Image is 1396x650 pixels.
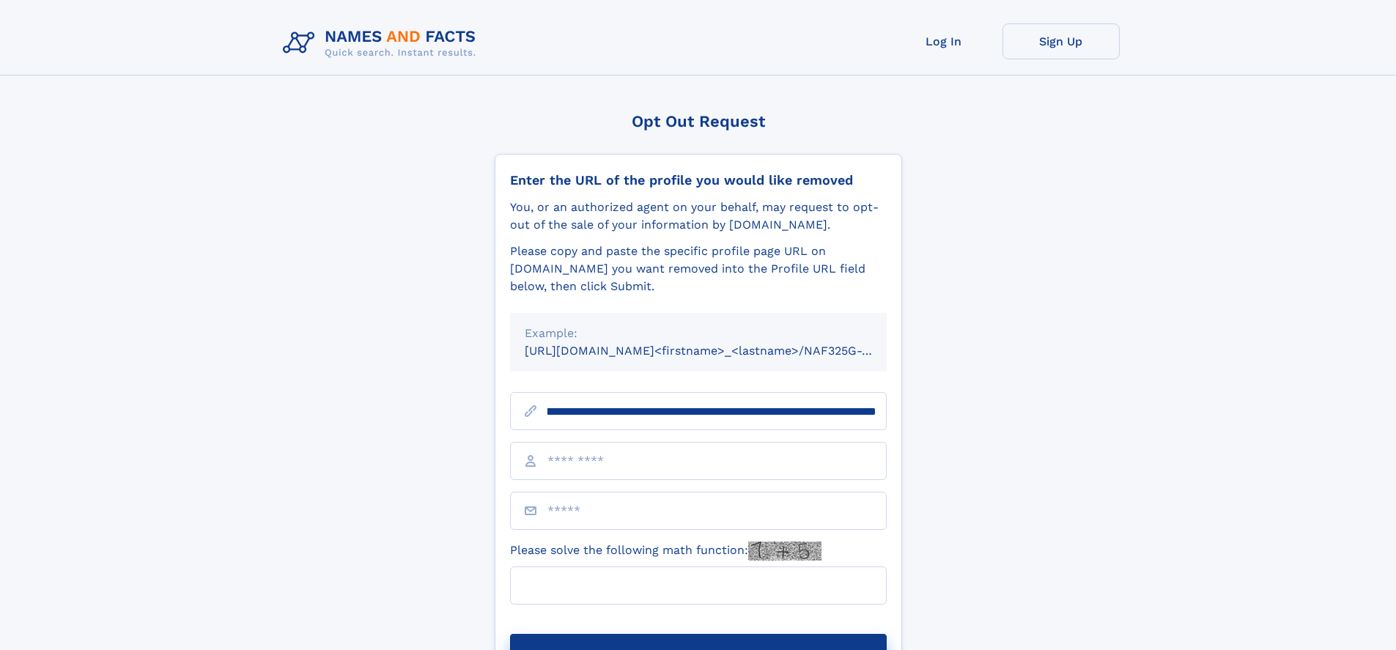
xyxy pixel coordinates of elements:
[1002,23,1120,59] a: Sign Up
[277,23,488,63] img: Logo Names and Facts
[510,243,887,295] div: Please copy and paste the specific profile page URL on [DOMAIN_NAME] you want removed into the Pr...
[525,325,872,342] div: Example:
[885,23,1002,59] a: Log In
[510,199,887,234] div: You, or an authorized agent on your behalf, may request to opt-out of the sale of your informatio...
[510,172,887,188] div: Enter the URL of the profile you would like removed
[510,542,821,561] label: Please solve the following math function:
[495,112,902,130] div: Opt Out Request
[525,344,915,358] small: [URL][DOMAIN_NAME]<firstname>_<lastname>/NAF325G-xxxxxxxx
